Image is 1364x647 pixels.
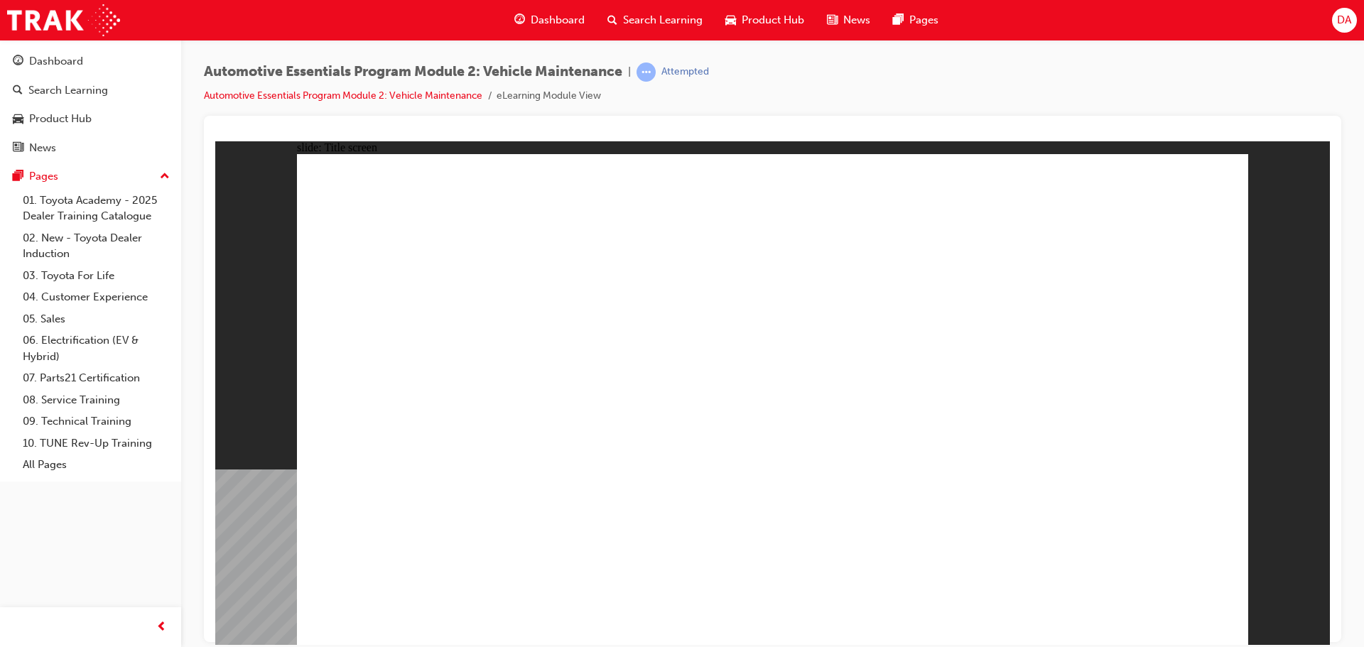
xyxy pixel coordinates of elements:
a: 09. Technical Training [17,411,175,433]
a: 06. Electrification (EV & Hybrid) [17,330,175,367]
button: DashboardSearch LearningProduct HubNews [6,45,175,163]
span: search-icon [607,11,617,29]
a: 03. Toyota For Life [17,265,175,287]
span: up-icon [160,168,170,186]
span: News [843,12,870,28]
button: Pages [6,163,175,190]
a: 01. Toyota Academy - 2025 Dealer Training Catalogue [17,190,175,227]
span: car-icon [725,11,736,29]
div: Product Hub [29,111,92,127]
li: eLearning Module View [497,88,601,104]
a: 07. Parts21 Certification [17,367,175,389]
div: Attempted [661,65,709,79]
span: Dashboard [531,12,585,28]
a: Product Hub [6,106,175,132]
a: search-iconSearch Learning [596,6,714,35]
a: Search Learning [6,77,175,104]
span: pages-icon [13,170,23,183]
a: All Pages [17,454,175,476]
span: news-icon [13,142,23,155]
span: news-icon [827,11,838,29]
a: news-iconNews [816,6,882,35]
a: News [6,135,175,161]
a: 10. TUNE Rev-Up Training [17,433,175,455]
div: News [29,140,56,156]
span: Pages [909,12,938,28]
a: 05. Sales [17,308,175,330]
a: Automotive Essentials Program Module 2: Vehicle Maintenance [204,89,482,102]
span: DA [1337,12,1351,28]
img: Trak [7,4,120,36]
div: Pages [29,168,58,185]
a: 02. New - Toyota Dealer Induction [17,227,175,265]
span: search-icon [13,85,23,97]
a: guage-iconDashboard [503,6,596,35]
a: pages-iconPages [882,6,950,35]
button: DA [1332,8,1357,33]
a: car-iconProduct Hub [714,6,816,35]
span: learningRecordVerb_ATTEMPT-icon [637,62,656,82]
span: guage-icon [13,55,23,68]
a: 08. Service Training [17,389,175,411]
a: Dashboard [6,48,175,75]
span: guage-icon [514,11,525,29]
a: 04. Customer Experience [17,286,175,308]
span: | [628,64,631,80]
span: pages-icon [893,11,904,29]
div: Dashboard [29,53,83,70]
span: Automotive Essentials Program Module 2: Vehicle Maintenance [204,64,622,80]
div: Search Learning [28,82,108,99]
span: Product Hub [742,12,804,28]
span: prev-icon [156,619,167,636]
span: Search Learning [623,12,703,28]
span: car-icon [13,113,23,126]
